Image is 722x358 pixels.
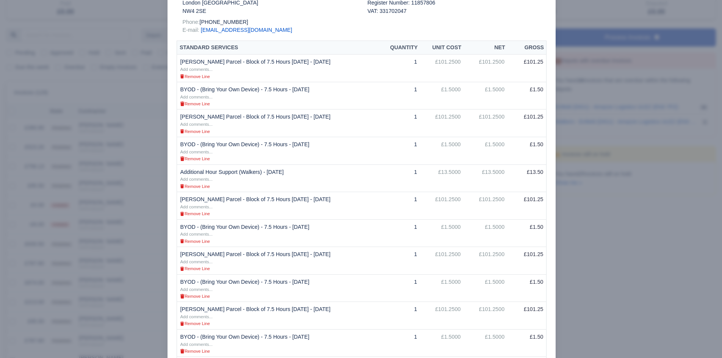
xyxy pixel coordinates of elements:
[420,55,464,82] td: £101.2500
[464,274,508,302] td: £1.5000
[180,102,210,106] small: Remove Line
[177,55,378,82] td: [PERSON_NAME] Parcel - Block of 7.5 Hours [DATE] - [DATE]
[464,219,508,247] td: £1.5000
[378,55,420,82] td: 1
[507,137,547,165] td: £1.50
[378,164,420,192] td: 1
[180,122,212,127] small: Add comments...
[180,314,212,319] small: Add comments...
[180,149,212,155] a: Add comments...
[180,210,210,216] a: Remove Line
[180,293,210,299] a: Remove Line
[180,266,210,271] small: Remove Line
[507,55,547,82] td: £101.25
[180,348,210,354] a: Remove Line
[180,342,212,347] small: Add comments...
[177,109,378,137] td: [PERSON_NAME] Parcel - Block of 7.5 Hours [DATE] - [DATE]
[420,82,464,109] td: £1.5000
[177,82,378,109] td: BYOD - (Bring Your Own Device) - 7.5 Hours - [DATE]
[367,7,541,15] div: VAT: 331702047
[180,183,210,189] a: Remove Line
[464,329,508,357] td: £1.5000
[378,247,420,275] td: 1
[420,219,464,247] td: £1.5000
[180,66,212,72] a: Add comments...
[464,41,508,55] th: Net
[507,302,547,330] td: £101.25
[180,286,212,292] a: Add comments...
[507,219,547,247] td: £1.50
[180,231,212,237] a: Add comments...
[378,274,420,302] td: 1
[182,27,199,33] span: E-mail:
[180,258,212,264] a: Add comments...
[177,137,378,165] td: BYOD - (Bring Your Own Device) - 7.5 Hours - [DATE]
[180,73,210,79] a: Remove Line
[180,67,212,72] small: Add comments...
[180,211,210,216] small: Remove Line
[180,74,210,79] small: Remove Line
[180,128,210,134] a: Remove Line
[507,41,547,55] th: Gross
[180,205,212,209] small: Add comments...
[464,192,508,220] td: £101.2500
[180,100,210,106] a: Remove Line
[177,164,378,192] td: Additional Hour Support (Walkers) - [DATE]
[182,18,356,26] p: [PHONE_NUMBER]
[180,232,212,236] small: Add comments...
[177,192,378,220] td: [PERSON_NAME] Parcel - Block of 7.5 Hours [DATE] - [DATE]
[180,95,212,99] small: Add comments...
[378,302,420,330] td: 1
[180,156,210,161] small: Remove Line
[177,219,378,247] td: BYOD - (Bring Your Own Device) - 7.5 Hours - [DATE]
[180,150,212,154] small: Add comments...
[180,203,212,209] a: Add comments...
[507,274,547,302] td: £1.50
[180,155,210,161] a: Remove Line
[378,82,420,109] td: 1
[420,329,464,357] td: £1.5000
[177,274,378,302] td: BYOD - (Bring Your Own Device) - 7.5 Hours - [DATE]
[378,192,420,220] td: 1
[182,7,356,15] p: NW4 2SE
[180,287,212,292] small: Add comments...
[420,137,464,165] td: £1.5000
[420,192,464,220] td: £101.2500
[180,94,212,100] a: Add comments...
[378,329,420,357] td: 1
[177,41,378,55] th: Standard Services
[378,219,420,247] td: 1
[201,27,292,33] a: [EMAIL_ADDRESS][DOMAIN_NAME]
[420,247,464,275] td: £101.2500
[180,313,212,319] a: Add comments...
[180,321,210,326] small: Remove Line
[180,239,210,244] small: Remove Line
[507,192,547,220] td: £101.25
[378,109,420,137] td: 1
[180,320,210,326] a: Remove Line
[420,109,464,137] td: £101.2500
[507,109,547,137] td: £101.25
[180,265,210,271] a: Remove Line
[180,294,210,299] small: Remove Line
[464,109,508,137] td: £101.2500
[586,270,722,358] iframe: Chat Widget
[177,329,378,357] td: BYOD - (Bring Your Own Device) - 7.5 Hours - [DATE]
[182,19,199,25] span: Phone:
[420,164,464,192] td: £13.5000
[180,349,210,353] small: Remove Line
[180,121,212,127] a: Add comments...
[378,137,420,165] td: 1
[464,247,508,275] td: £101.2500
[177,247,378,275] td: [PERSON_NAME] Parcel - Block of 7.5 Hours [DATE] - [DATE]
[180,129,210,134] small: Remove Line
[180,177,212,181] small: Add comments...
[180,238,210,244] a: Remove Line
[464,302,508,330] td: £101.2500
[177,302,378,330] td: [PERSON_NAME] Parcel - Block of 7.5 Hours [DATE] - [DATE]
[464,164,508,192] td: £13.5000
[464,82,508,109] td: £1.5000
[378,41,420,55] th: Quantity
[507,82,547,109] td: £1.50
